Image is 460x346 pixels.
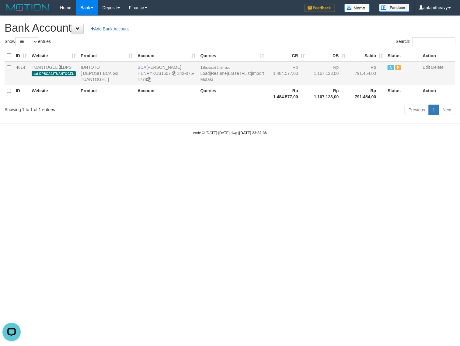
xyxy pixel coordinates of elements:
[385,50,420,61] th: Status
[305,4,335,12] img: Feedback.jpg
[348,61,385,85] td: Rp 791.454,00
[78,50,135,61] th: Product: activate to sort column ascending
[5,3,51,12] img: MOTION_logo.png
[200,65,264,82] span: | | |
[385,85,420,102] th: Status
[135,50,198,61] th: Account: activate to sort column ascending
[412,37,455,46] input: Search:
[205,66,230,69] span: updated 1 min ago
[13,85,29,102] th: ID
[395,65,401,70] span: Paused
[15,37,38,46] select: Showentries
[307,61,348,85] td: Rp 1.167.123,00
[172,71,176,76] a: Copy HENRYKUS1607 to clipboard
[267,50,307,61] th: CR: activate to sort column ascending
[2,2,21,21] button: Open LiveChat chat widget
[211,71,227,76] a: Resume
[348,50,385,61] th: Saldo: activate to sort column ascending
[29,85,78,102] th: Website
[5,22,455,34] h1: Bank Account
[5,37,51,46] label: Show entries
[200,65,230,70] span: 19
[429,105,439,115] a: 1
[198,50,267,61] th: Queries: activate to sort column ascending
[228,71,251,76] a: EraseTFList
[379,4,409,12] img: panduan.png
[267,61,307,85] td: Rp 1.484.577,00
[388,65,394,70] span: Active
[193,131,267,135] small: code © [DATE]-[DATE] dwg |
[344,4,370,12] img: Button%20Memo.svg
[5,104,187,113] div: Showing 1 to 1 of 1 entries
[267,85,307,102] th: Rp 1.484.577,00
[439,105,455,115] a: Next
[29,50,78,61] th: Website: activate to sort column ascending
[78,61,135,85] td: IDNTOTO [ DEPOSIT BCA G2 TUANTOGEL ]
[198,85,267,102] th: Queries
[239,131,267,135] strong: [DATE] 23:32:36
[29,61,78,85] td: DPS
[423,65,430,70] a: Edit
[200,71,264,82] a: Import Mutasi
[200,71,210,76] a: Load
[13,61,29,85] td: 4814
[78,85,135,102] th: Product
[396,37,455,46] label: Search:
[138,65,146,70] span: BCA
[135,85,198,102] th: Account
[87,24,133,34] a: Add Bank Account
[307,85,348,102] th: Rp 1.167.123,00
[13,50,29,61] th: ID: activate to sort column ascending
[431,65,444,70] a: Delete
[348,85,385,102] th: Rp 791.454,00
[138,71,171,76] a: HENRYKUS1607
[405,105,429,115] a: Previous
[32,71,76,76] span: aaf-DPBCA02TUANTOGEL
[420,85,455,102] th: Action
[32,65,57,70] a: TUANTOGEL
[420,50,455,61] th: Action
[147,77,151,82] a: Copy 3420754778 to clipboard
[307,50,348,61] th: DB: activate to sort column ascending
[135,61,198,85] td: [PERSON_NAME] 342-075-4778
